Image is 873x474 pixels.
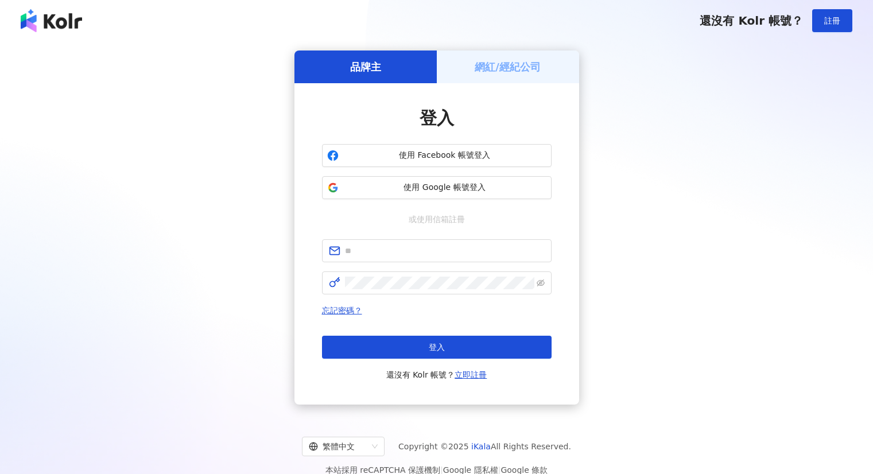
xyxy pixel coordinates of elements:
span: 還沒有 Kolr 帳號？ [386,368,487,382]
span: 登入 [420,108,454,128]
button: 使用 Google 帳號登入 [322,176,552,199]
button: 註冊 [812,9,852,32]
button: 使用 Facebook 帳號登入 [322,144,552,167]
a: 立即註冊 [455,370,487,379]
div: 繁體中文 [309,437,367,456]
span: 使用 Google 帳號登入 [343,182,546,193]
span: 還沒有 Kolr 帳號？ [700,14,803,28]
a: iKala [471,442,491,451]
h5: 品牌主 [350,60,381,74]
span: eye-invisible [537,279,545,287]
button: 登入 [322,336,552,359]
span: 登入 [429,343,445,352]
span: Copyright © 2025 All Rights Reserved. [398,440,571,453]
h5: 網紅/經紀公司 [475,60,541,74]
a: 忘記密碼？ [322,306,362,315]
img: logo [21,9,82,32]
span: 註冊 [824,16,840,25]
span: 或使用信箱註冊 [401,213,473,226]
span: 使用 Facebook 帳號登入 [343,150,546,161]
